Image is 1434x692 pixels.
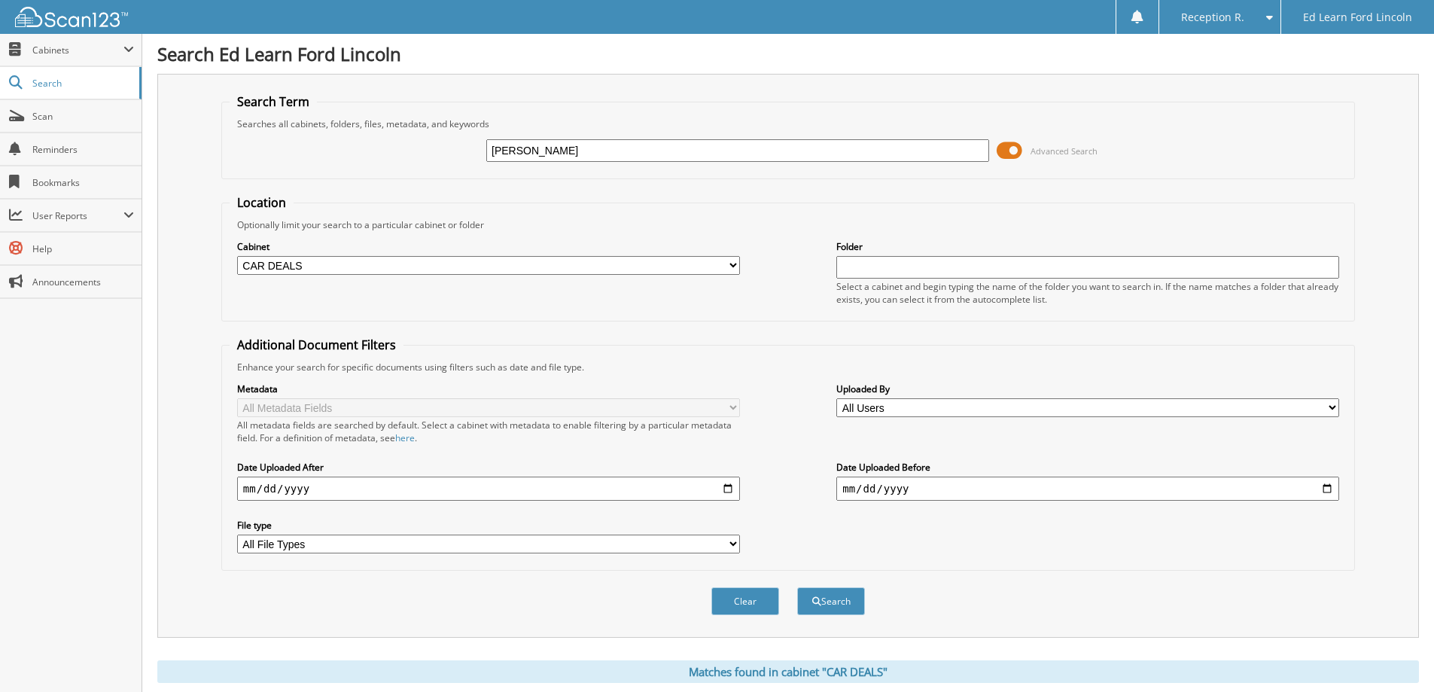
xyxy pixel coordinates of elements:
[32,143,134,156] span: Reminders
[230,218,1347,231] div: Optionally limit your search to a particular cabinet or folder
[32,77,132,90] span: Search
[836,477,1339,501] input: end
[230,194,294,211] legend: Location
[836,461,1339,474] label: Date Uploaded Before
[797,587,865,615] button: Search
[836,280,1339,306] div: Select a cabinet and begin typing the name of the folder you want to search in. If the name match...
[1031,145,1098,157] span: Advanced Search
[237,477,740,501] input: start
[711,587,779,615] button: Clear
[836,240,1339,253] label: Folder
[15,7,128,27] img: scan123-logo-white.svg
[32,242,134,255] span: Help
[237,383,740,395] label: Metadata
[1303,13,1412,22] span: Ed Learn Ford Lincoln
[237,240,740,253] label: Cabinet
[32,44,123,56] span: Cabinets
[230,117,1347,130] div: Searches all cabinets, folders, files, metadata, and keywords
[32,209,123,222] span: User Reports
[237,519,740,532] label: File type
[157,41,1419,66] h1: Search Ed Learn Ford Lincoln
[230,93,317,110] legend: Search Term
[230,337,403,353] legend: Additional Document Filters
[237,461,740,474] label: Date Uploaded After
[230,361,1347,373] div: Enhance your search for specific documents using filters such as date and file type.
[1181,13,1244,22] span: Reception R.
[32,176,134,189] span: Bookmarks
[32,276,134,288] span: Announcements
[157,660,1419,683] div: Matches found in cabinet "CAR DEALS"
[395,431,415,444] a: here
[237,419,740,444] div: All metadata fields are searched by default. Select a cabinet with metadata to enable filtering b...
[32,110,134,123] span: Scan
[836,383,1339,395] label: Uploaded By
